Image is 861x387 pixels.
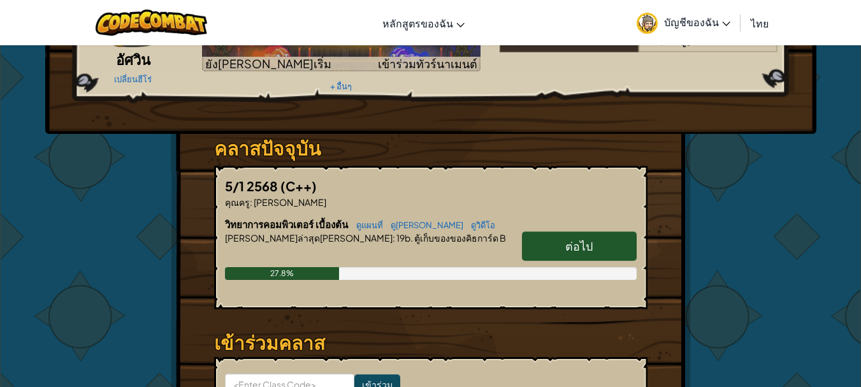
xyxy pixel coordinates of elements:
[751,17,769,30] span: ไทย
[330,81,352,91] a: + อื่นๆ
[382,17,453,30] span: หลักสูตรของฉัน
[630,3,737,43] a: บัญชีของฉัน
[252,196,326,208] span: [PERSON_NAME]
[96,10,207,36] img: CodeCombat logo
[225,267,340,280] div: 27.8%
[376,6,471,40] a: หลักสูตรของฉัน
[214,134,648,163] h3: คลาสปัจจุบัน
[214,328,648,357] h3: เข้าร่วมคลาส
[280,178,317,194] span: (C++)
[250,196,252,208] span: :
[114,74,152,84] a: เปลี่ยนฮีโร่
[205,56,331,71] span: ยัง[PERSON_NAME]เริ่ม
[395,232,413,244] span: 19b.
[465,220,495,230] a: ดูวิดีโอ
[350,220,383,230] a: ดูแผนที่
[384,220,463,230] a: ดู[PERSON_NAME]
[378,56,477,71] span: เข้าร่วมทัวร์นาเมนต์
[637,13,658,34] img: avatar
[664,15,730,29] span: บัญชีของฉัน
[225,178,280,194] span: 5/1 2568
[393,232,395,244] span: :
[202,23,481,71] img: Golden Goal
[202,23,481,71] a: ยัง[PERSON_NAME]เริ่มเข้าร่วมทัวร์นาเมนต์
[225,218,350,230] span: วิทยาการคอมพิวเตอร์ เบื้องต้น
[225,196,250,208] span: คุณครู
[225,232,393,244] span: [PERSON_NAME]ล่าสุด[PERSON_NAME]
[413,232,506,244] span: ตู้เก็บของของคิธการ์ด B
[565,238,593,253] span: ต่อไป
[744,6,775,40] a: ไทย
[116,50,150,68] span: อัศวิน
[500,40,778,55] a: 5/1 2568#9/19ผู้[PERSON_NAME]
